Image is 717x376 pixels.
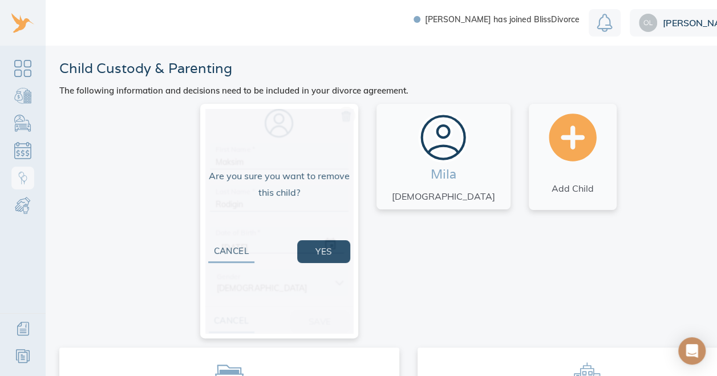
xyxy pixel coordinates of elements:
h1: Child Custody & Parenting [59,59,408,77]
a: Additional Information [11,317,34,340]
label: Mila [431,166,456,183]
span: Cancel [214,244,249,258]
span: Yes [315,244,331,259]
a: Debts & Obligations [11,139,34,162]
div: Are you sure you want to remove this child? [205,168,353,201]
a: Bank Accounts & Investments [11,84,34,107]
a: Resources [11,345,34,367]
a: Personal Possessions [11,112,34,135]
span: [DEMOGRAPHIC_DATA] [392,188,495,205]
img: Notification [597,14,613,32]
a: Child & Spousal Support [11,194,34,217]
div: Open Intercom Messenger [678,337,706,365]
img: 18b314804d231a12b568563600782c47 [639,14,657,32]
a: Child Custody & Parenting [11,167,34,189]
button: Cancel [208,240,255,263]
span: Add Child [552,180,594,197]
button: Yes [297,240,350,263]
a: Dashboard [11,57,34,80]
span: [PERSON_NAME] has joined BlissDivorce [425,15,580,23]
